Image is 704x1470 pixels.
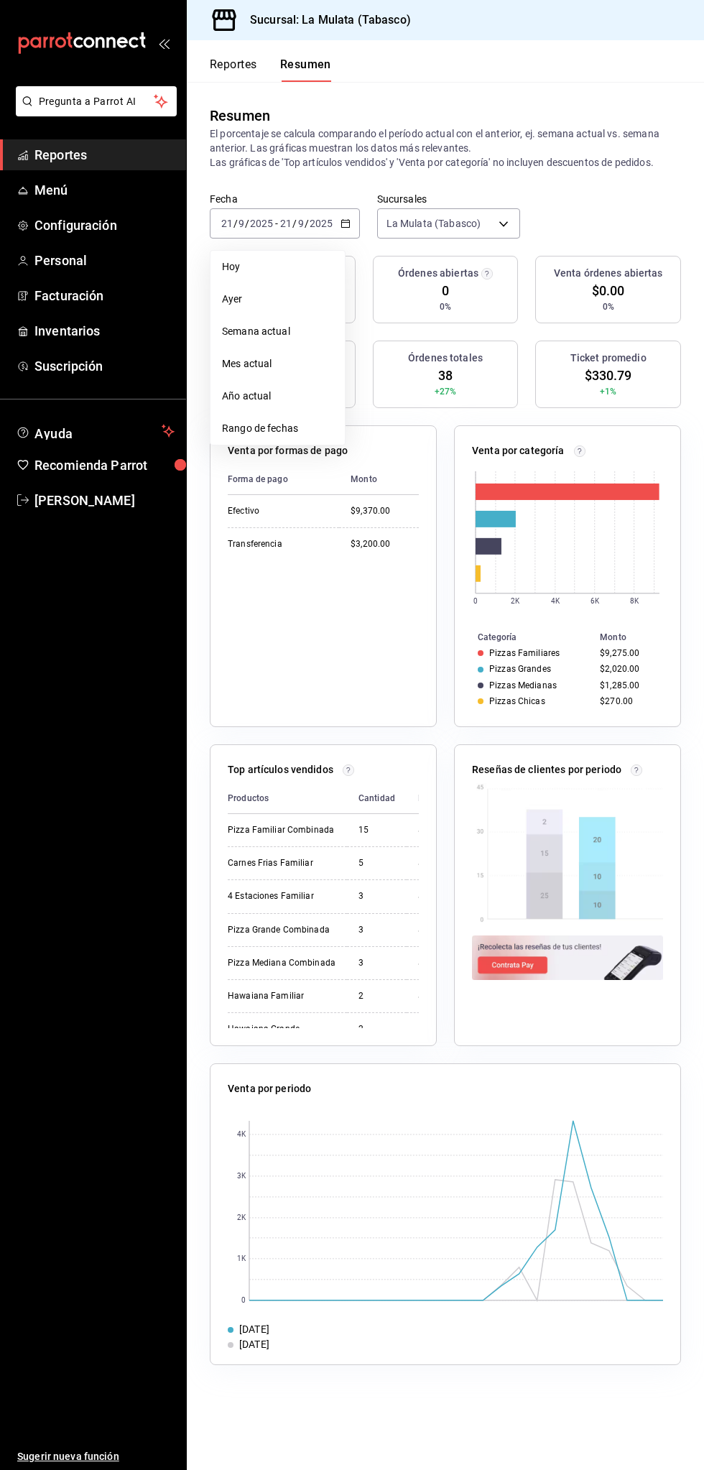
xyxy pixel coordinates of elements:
[228,990,335,1002] div: Hawaiana Familiar
[358,890,395,902] div: 3
[249,218,274,229] input: ----
[228,783,347,814] th: Productos
[358,1023,395,1035] div: 2
[297,218,305,229] input: --
[358,957,395,969] div: 3
[34,356,175,376] span: Suscripción
[358,990,395,1002] div: 2
[222,389,333,404] span: Año actual
[39,94,154,109] span: Pregunta a Parrot AI
[228,824,335,836] div: Pizza Familiar Combinada
[418,857,458,869] div: $1,650.00
[238,218,245,229] input: --
[600,664,657,674] div: $2,020.00
[210,105,270,126] div: Resumen
[554,266,663,281] h3: Venta órdenes abiertas
[590,597,600,605] text: 6K
[17,1449,175,1464] span: Sugerir nueva función
[551,597,560,605] text: 4K
[222,356,333,371] span: Mes actual
[347,783,407,814] th: Cantidad
[10,104,177,119] a: Pregunta a Parrot AI
[600,680,657,690] div: $1,285.00
[228,957,335,969] div: Pizza Mediana Combinada
[228,890,335,902] div: 4 Estaciones Familiar
[238,11,411,29] h3: Sucursal: La Mulata (Tabasco)
[472,762,621,777] p: Reseñas de clientes por periodo
[418,824,458,836] div: $5,265.00
[280,57,331,82] button: Resumen
[600,385,616,398] span: +1%
[233,218,238,229] span: /
[228,1081,311,1096] p: Venta por periodo
[489,664,551,674] div: Pizzas Grandes
[472,443,565,458] p: Venta por categoría
[228,857,335,869] div: Carnes Frias Familiar
[237,1173,246,1180] text: 3K
[418,890,458,902] div: $990.00
[592,281,625,300] span: $0.00
[241,1297,246,1305] text: 0
[239,1337,269,1352] div: [DATE]
[473,597,478,605] text: 0
[279,218,292,229] input: --
[489,696,545,706] div: Pizzas Chicas
[600,648,657,658] div: $9,275.00
[222,292,333,307] span: Ayer
[351,505,419,517] div: $9,370.00
[455,629,594,645] th: Categoría
[440,300,451,313] span: 0%
[34,251,175,270] span: Personal
[222,324,333,339] span: Semana actual
[237,1214,246,1222] text: 2K
[237,1131,246,1139] text: 4K
[222,259,333,274] span: Hoy
[309,218,333,229] input: ----
[418,990,458,1002] div: $660.00
[228,924,335,936] div: Pizza Grande Combinada
[398,266,478,281] h3: Órdenes abiertas
[418,1023,458,1035] div: $560.00
[34,216,175,235] span: Configuración
[570,351,647,366] h3: Ticket promedio
[603,300,614,313] span: 0%
[34,422,156,440] span: Ayuda
[351,538,419,550] div: $3,200.00
[489,680,557,690] div: Pizzas Medianas
[377,194,521,204] label: Sucursales
[358,857,395,869] div: 5
[221,218,233,229] input: --
[275,218,278,229] span: -
[228,762,333,777] p: Top artículos vendidos
[228,464,339,495] th: Forma de pago
[228,1023,335,1035] div: Hawaiana Grande
[222,421,333,436] span: Rango de fechas
[34,321,175,341] span: Inventarios
[158,37,170,49] button: open_drawer_menu
[228,443,348,458] p: Venta por formas de pago
[435,385,457,398] span: +27%
[511,597,520,605] text: 2K
[442,281,449,300] span: 0
[210,126,681,170] p: El porcentaje se calcula comparando el período actual con el anterior, ej. semana actual vs. sema...
[407,783,458,814] th: Monto
[630,597,639,605] text: 8K
[418,924,458,936] div: $900.00
[305,218,309,229] span: /
[34,145,175,165] span: Reportes
[358,924,395,936] div: 3
[34,180,175,200] span: Menú
[210,57,331,82] div: navigation tabs
[594,629,680,645] th: Monto
[489,648,560,658] div: Pizzas Familiares
[239,1322,269,1337] div: [DATE]
[210,57,257,82] button: Reportes
[245,218,249,229] span: /
[16,86,177,116] button: Pregunta a Parrot AI
[600,696,657,706] div: $270.00
[358,824,395,836] div: 15
[228,505,328,517] div: Efectivo
[339,464,419,495] th: Monto
[34,491,175,510] span: [PERSON_NAME]
[418,957,458,969] div: $795.00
